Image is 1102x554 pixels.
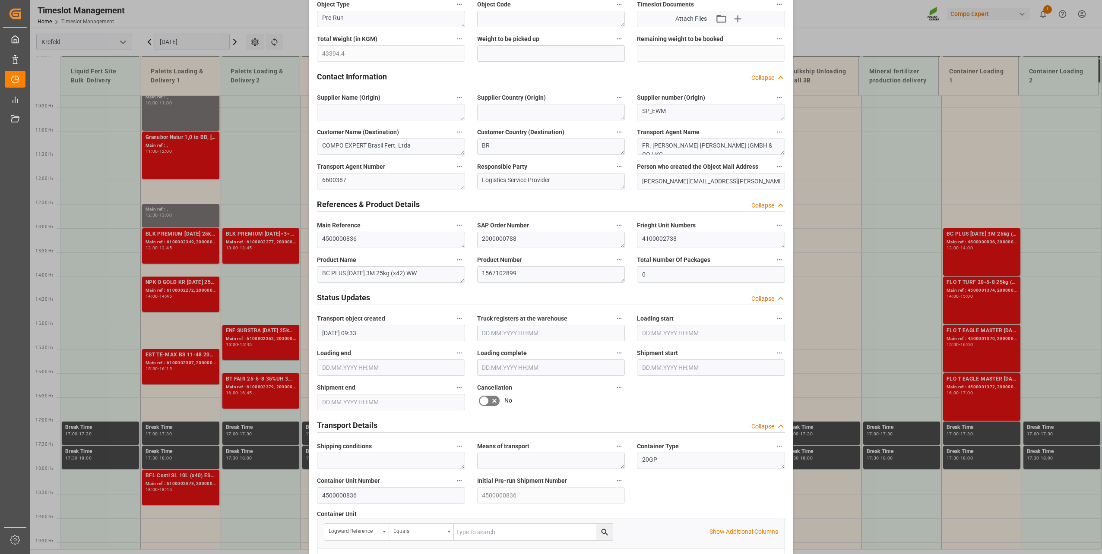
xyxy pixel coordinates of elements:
[477,255,522,264] span: Product Number
[504,396,512,405] span: No
[454,475,465,486] button: Container Unit Number
[596,524,613,540] button: search button
[317,476,380,485] span: Container Unit Number
[317,359,465,376] input: DD.MM.YYYY HH:MM
[454,347,465,359] button: Loading end
[477,232,625,248] textarea: 2000000788
[324,524,389,540] button: open menu
[477,173,625,189] textarea: Logistics Service Provider
[774,92,785,103] button: Supplier number (Origin)
[774,220,785,231] button: Frieght Unit Numbers
[637,104,785,120] textarea: SP_EWM
[614,92,625,103] button: Supplier Country (Origin)
[317,325,465,341] input: DD.MM.YYYY HH:MM
[454,524,613,540] input: Type to search
[637,221,696,230] span: Frieght Unit Numbers
[637,255,710,264] span: Total Number Of Packages
[317,198,420,210] h2: References & Product Details
[454,33,465,44] button: Total Weight (in KGM)
[751,73,774,82] div: Collapse
[774,126,785,138] button: Transport Agent Name
[389,524,454,540] button: open menu
[614,33,625,44] button: Weight to be picked up
[317,138,465,155] textarea: COMPO EXPERT Brasil Fert. Ltda
[637,138,785,155] textarea: FR. [PERSON_NAME] [PERSON_NAME] (GMBH & CO.) KG
[614,475,625,486] button: Initial Pre-run Shipment Number
[317,314,385,323] span: Transport object created
[317,510,357,519] span: Container Unit
[774,254,785,265] button: Total Number Of Packages
[637,349,678,358] span: Shipment start
[614,220,625,231] button: SAP Order Number
[477,442,529,451] span: Means of transport
[614,382,625,393] button: Cancellation
[317,383,355,392] span: Shipment end
[317,419,377,431] h2: Transport Details
[477,383,512,392] span: Cancellation
[774,347,785,359] button: Shipment start
[477,221,529,230] span: SAP Order Number
[477,325,625,341] input: DD.MM.YYYY HH:MM
[454,220,465,231] button: Main Reference
[614,254,625,265] button: Product Number
[317,11,465,27] textarea: Pre-Run
[477,162,527,171] span: Responsible Party
[317,349,351,358] span: Loading end
[774,313,785,324] button: Loading start
[477,266,625,283] textarea: 1567102899
[317,162,385,171] span: Transport Agent Number
[393,525,444,535] div: Equals
[637,442,679,451] span: Container Type
[454,254,465,265] button: Product Name
[477,35,539,44] span: Weight to be picked up
[477,476,567,485] span: Initial Pre-run Shipment Number
[614,126,625,138] button: Customer Country (Destination)
[317,232,465,248] textarea: 4500000836
[477,138,625,155] textarea: BR
[637,325,785,341] input: DD.MM.YYYY HH:MM
[637,35,723,44] span: Remaining weight to be booked
[614,347,625,359] button: Loading complete
[329,525,380,535] div: Logward Reference
[637,453,785,469] textarea: 20GP
[774,33,785,44] button: Remaining weight to be booked
[637,314,674,323] span: Loading start
[454,382,465,393] button: Shipment end
[317,394,465,410] input: DD.MM.YYYY HH:MM
[675,14,707,23] span: Attach Files
[637,128,700,137] span: Transport Agent Name
[637,232,785,248] textarea: 4100002738
[614,313,625,324] button: Truck registers at the warehouse
[317,71,387,82] h2: Contact Information
[454,161,465,172] button: Transport Agent Number
[454,441,465,452] button: Shipping conditions
[637,93,705,102] span: Supplier number (Origin)
[317,128,399,137] span: Customer Name (Destination)
[317,221,361,230] span: Main Reference
[751,201,774,210] div: Collapse
[317,173,465,189] textarea: 6600387
[614,161,625,172] button: Responsible Party
[774,441,785,452] button: Container Type
[751,294,774,303] div: Collapse
[477,93,546,102] span: Supplier Country (Origin)
[637,162,758,171] span: Person who created the Object Mail Address
[637,359,785,376] input: DD.MM.YYYY HH:MM
[751,422,774,431] div: Collapse
[317,292,370,303] h2: Status Updates
[317,93,380,102] span: Supplier Name (Origin)
[454,313,465,324] button: Transport object created
[774,161,785,172] button: Person who created the Object Mail Address
[317,255,356,264] span: Product Name
[317,442,372,451] span: Shipping conditions
[317,266,465,283] textarea: BC PLUS [DATE] 3M 25kg (x42) WW
[454,126,465,138] button: Customer Name (Destination)
[477,314,567,323] span: Truck registers at the warehouse
[709,527,778,536] p: Show Additional Columns
[477,128,564,137] span: Customer Country (Destination)
[477,359,625,376] input: DD.MM.YYYY HH:MM
[454,92,465,103] button: Supplier Name (Origin)
[317,35,377,44] span: Total Weight (in KGM)
[614,441,625,452] button: Means of transport
[477,349,527,358] span: Loading complete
